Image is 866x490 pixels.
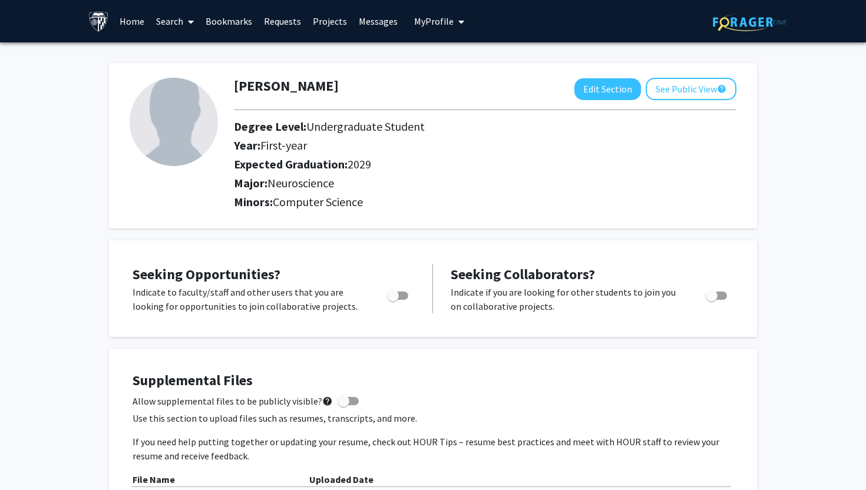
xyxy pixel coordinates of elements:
span: Seeking Opportunities? [133,265,280,283]
iframe: Chat [9,437,50,481]
b: Uploaded Date [309,474,373,485]
img: Johns Hopkins University Logo [88,11,109,32]
a: Requests [258,1,307,42]
span: First-year [260,138,307,153]
span: My Profile [414,15,454,27]
span: Neuroscience [267,176,334,190]
h2: Year: [234,138,670,153]
h1: [PERSON_NAME] [234,78,339,95]
div: Toggle [701,285,733,303]
button: See Public View [646,78,736,100]
span: Seeking Collaborators? [451,265,595,283]
a: Search [150,1,200,42]
b: File Name [133,474,175,485]
span: Allow supplemental files to be publicly visible? [133,394,333,408]
p: Indicate to faculty/staff and other users that you are looking for opportunities to join collabor... [133,285,365,313]
h2: Minors: [234,195,736,209]
a: Projects [307,1,353,42]
p: If you need help putting together or updating your resume, check out HOUR Tips – resume best prac... [133,435,733,463]
p: Use this section to upload files such as resumes, transcripts, and more. [133,411,733,425]
img: ForagerOne Logo [713,13,786,31]
h4: Supplemental Files [133,372,733,389]
h2: Expected Graduation: [234,157,670,171]
span: 2029 [348,157,371,171]
span: Undergraduate Student [306,119,425,134]
p: Indicate if you are looking for other students to join you on collaborative projects. [451,285,683,313]
mat-icon: help [717,82,726,96]
h2: Degree Level: [234,120,670,134]
h2: Major: [234,176,736,190]
span: Computer Science [273,194,363,209]
div: Toggle [382,285,415,303]
a: Bookmarks [200,1,258,42]
mat-icon: help [322,394,333,408]
button: Edit Section [574,78,641,100]
img: Profile Picture [130,78,218,166]
a: Home [114,1,150,42]
a: Messages [353,1,404,42]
